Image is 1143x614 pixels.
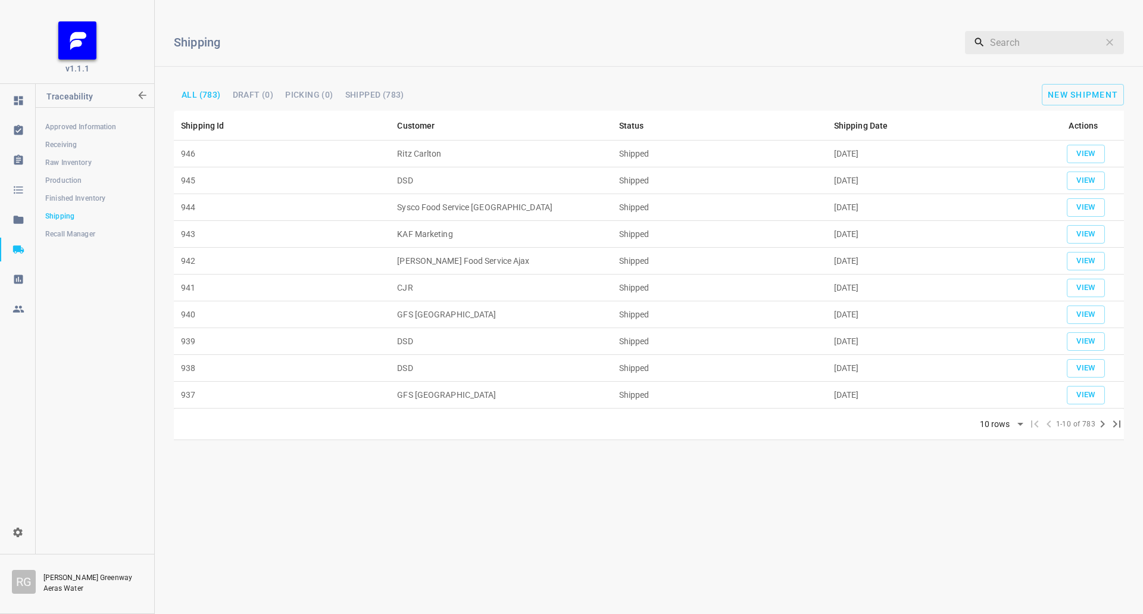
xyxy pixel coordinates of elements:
span: First Page [1028,417,1042,431]
td: Shipped [612,355,827,382]
p: Traceability [46,84,135,113]
span: View [1073,254,1099,268]
a: Production [36,169,154,192]
td: [DATE] [827,382,1043,409]
a: Approved Information [36,115,154,139]
td: Shipped [612,275,827,301]
td: 939 [174,328,390,355]
a: Shipping [36,204,154,228]
td: Sysco Food Service [GEOGRAPHIC_DATA] [390,194,611,221]
div: 10 rows [977,419,1013,429]
p: [PERSON_NAME] Greenway [43,572,142,583]
span: Shipping [45,210,144,222]
span: Approved Information [45,121,144,133]
td: 941 [174,275,390,301]
td: [DATE] [827,221,1043,248]
button: add [1067,145,1105,163]
td: CJR [390,275,611,301]
span: View [1073,388,1099,402]
td: 938 [174,355,390,382]
span: View [1073,281,1099,295]
span: View [1073,335,1099,348]
button: add [1067,225,1105,244]
div: Customer [397,119,435,133]
td: DSD [390,355,611,382]
button: Shipped (783) [341,87,409,102]
td: 940 [174,301,390,328]
button: add [1042,84,1124,105]
button: Draft (0) [228,87,279,102]
span: Last Page [1110,417,1124,431]
button: add [1067,198,1105,217]
td: DSD [390,167,611,194]
span: View [1073,201,1099,214]
td: [DATE] [827,328,1043,355]
span: Shipping Date [834,119,904,133]
img: FB_Logo_Reversed_RGB_Icon.895fbf61.png [58,21,96,60]
span: Production [45,174,144,186]
td: Shipped [612,248,827,275]
span: Receiving [45,139,144,151]
button: add [1067,332,1105,351]
td: 943 [174,221,390,248]
button: add [1067,386,1105,404]
td: [DATE] [827,167,1043,194]
span: Raw Inventory [45,157,144,169]
td: Shipped [612,221,827,248]
button: Picking (0) [280,87,338,102]
span: v1.1.1 [65,63,89,74]
span: Picking (0) [285,91,333,99]
td: [DATE] [827,194,1043,221]
span: View [1073,361,1099,375]
td: [DATE] [827,355,1043,382]
td: 944 [174,194,390,221]
span: 1-10 of 783 [1056,419,1095,431]
td: Shipped [612,301,827,328]
span: View [1073,227,1099,241]
td: 937 [174,382,390,409]
button: add [1067,306,1105,324]
button: add [1067,359,1105,378]
td: DSD [390,328,611,355]
div: Shipping Id [181,119,224,133]
td: [DATE] [827,301,1043,328]
td: [DATE] [827,141,1043,167]
h6: Shipping [174,33,795,52]
td: KAF Marketing [390,221,611,248]
td: 946 [174,141,390,167]
td: GFS [GEOGRAPHIC_DATA] [390,382,611,409]
td: [DATE] [827,275,1043,301]
div: Shipping Date [834,119,888,133]
td: Shipped [612,328,827,355]
span: Shipped (783) [345,91,404,99]
a: Raw Inventory [36,151,154,174]
span: All (783) [182,91,221,99]
button: add [1067,252,1105,270]
span: Finished Inventory [45,192,144,204]
td: Ritz Carlton [390,141,611,167]
div: R G [12,570,36,594]
td: 945 [174,167,390,194]
span: View [1073,308,1099,322]
button: add [1067,172,1105,190]
div: Status [619,119,644,133]
span: Recall Manager [45,228,144,240]
span: Shipping Id [181,119,240,133]
span: New Shipment [1048,90,1118,99]
span: Previous Page [1042,417,1056,431]
span: Status [619,119,660,133]
span: Draft (0) [233,91,274,99]
button: add [1067,279,1105,297]
td: [PERSON_NAME] Food Service Ajax [390,248,611,275]
td: [DATE] [827,248,1043,275]
p: Aeras Water [43,583,139,594]
td: Shipped [612,194,827,221]
span: View [1073,147,1099,161]
a: Finished Inventory [36,186,154,210]
span: Customer [397,119,450,133]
